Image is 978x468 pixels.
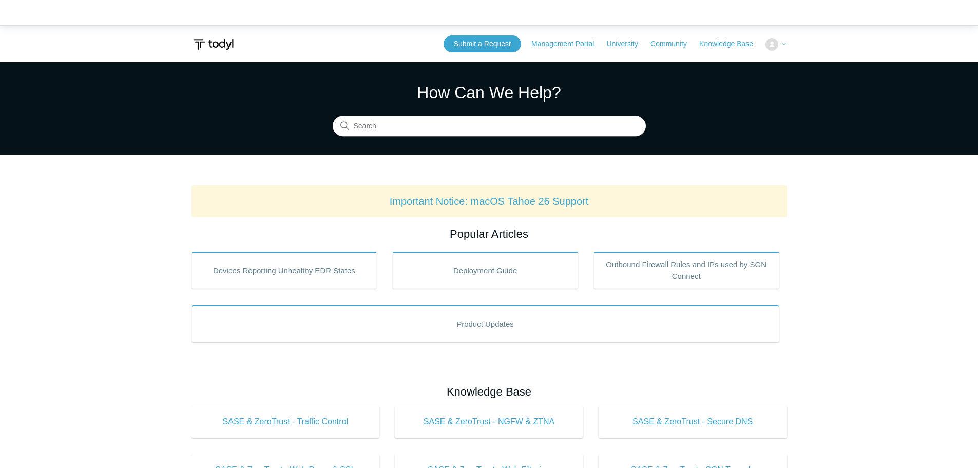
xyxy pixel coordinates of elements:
[699,39,763,49] a: Knowledge Base
[191,252,377,289] a: Devices Reporting Unhealthy EDR States
[395,405,583,438] a: SASE & ZeroTrust - NGFW & ZTNA
[606,39,648,49] a: University
[191,405,380,438] a: SASE & ZeroTrust - Traffic Control
[333,80,646,105] h1: How Can We Help?
[333,116,646,137] input: Search
[410,416,568,428] span: SASE & ZeroTrust - NGFW & ZTNA
[599,405,787,438] a: SASE & ZeroTrust - Secure DNS
[191,35,235,54] img: Todyl Support Center Help Center home page
[593,252,779,289] a: Outbound Firewall Rules and IPs used by SGN Connect
[191,383,787,400] h2: Knowledge Base
[614,416,772,428] span: SASE & ZeroTrust - Secure DNS
[650,39,697,49] a: Community
[390,196,589,207] a: Important Notice: macOS Tahoe 26 Support
[191,305,779,342] a: Product Updates
[531,39,604,49] a: Management Portal
[191,226,787,242] h2: Popular Articles
[444,35,521,52] a: Submit a Request
[392,252,578,289] a: Deployment Guide
[207,416,365,428] span: SASE & ZeroTrust - Traffic Control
